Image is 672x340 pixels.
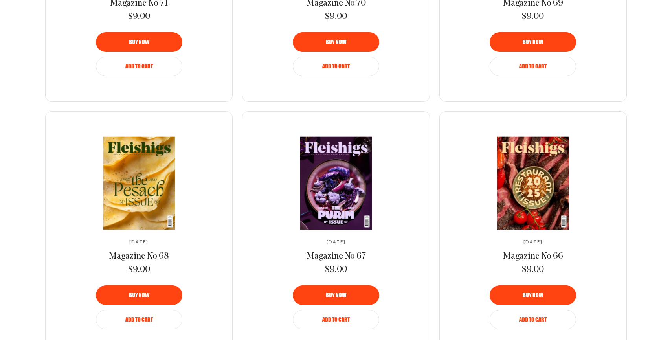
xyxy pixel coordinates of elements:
[326,39,346,45] span: Buy now
[293,310,379,329] button: Add to Cart
[128,264,150,276] span: $9.00
[293,32,379,52] button: Buy now
[96,285,182,305] button: Buy now
[129,240,149,244] span: [DATE]
[490,57,576,76] button: Add to Cart
[325,11,347,23] span: $9.00
[270,137,402,230] a: Magazine No 67Magazine No 67
[128,11,150,23] span: $9.00
[125,317,153,322] span: Add to Cart
[522,264,544,276] span: $9.00
[522,11,544,23] span: $9.00
[109,251,169,263] a: Magazine No 68
[129,292,149,298] span: Buy now
[73,137,205,230] a: Magazine No 68Magazine No 68
[96,57,182,76] button: Add to Cart
[96,32,182,52] button: Buy now
[467,137,599,230] a: Magazine No 66Magazine No 66
[490,285,576,305] button: Buy now
[519,317,547,322] span: Add to Cart
[490,32,576,52] button: Buy now
[490,310,576,329] button: Add to Cart
[270,137,402,230] img: Magazine No 67
[129,39,149,45] span: Buy now
[322,64,350,69] span: Add to Cart
[73,137,205,230] img: Magazine No 68
[467,137,599,230] img: Magazine No 66
[327,240,346,244] span: [DATE]
[503,252,563,261] span: Magazine No 66
[519,64,547,69] span: Add to Cart
[326,292,346,298] span: Buy now
[523,240,543,244] span: [DATE]
[293,57,379,76] button: Add to Cart
[125,64,153,69] span: Add to Cart
[523,39,543,45] span: Buy now
[523,292,543,298] span: Buy now
[503,251,563,263] a: Magazine No 66
[307,251,366,263] a: Magazine No 67
[322,317,350,322] span: Add to Cart
[109,252,169,261] span: Magazine No 68
[293,285,379,305] button: Buy now
[307,252,366,261] span: Magazine No 67
[325,264,347,276] span: $9.00
[96,310,182,329] button: Add to Cart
